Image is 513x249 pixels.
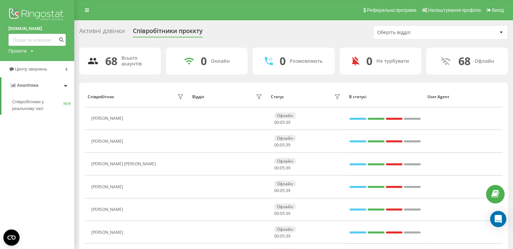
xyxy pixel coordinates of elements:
div: Офлайн [274,112,296,119]
div: Проекти [8,48,27,54]
span: 39 [286,211,290,216]
div: : : [274,120,290,125]
div: Офлайн [274,181,296,187]
span: 39 [286,188,290,193]
span: Вихід [492,7,504,13]
button: Open CMP widget [3,229,20,246]
span: 05 [280,119,285,125]
div: 68 [105,55,117,67]
span: 39 [286,119,290,125]
div: Офлайн [274,135,296,141]
div: Статус [270,94,284,99]
span: Центр звернень [15,66,47,72]
a: [DOMAIN_NAME] [8,25,66,32]
div: 0 [280,55,286,67]
span: Співробітники у реальному часі [12,99,63,112]
span: 00 [274,119,279,125]
span: 00 [274,211,279,216]
span: Налаштування профілю [428,7,481,13]
div: Онлайн [211,58,230,64]
div: Офлайн [274,203,296,210]
div: User Agent [427,94,499,99]
span: 39 [286,142,290,148]
span: 05 [280,211,285,216]
input: Пошук за номером [8,34,66,46]
div: [PERSON_NAME] [91,139,125,144]
span: 05 [280,165,285,171]
div: Активні дзвінки [79,27,125,38]
div: [PERSON_NAME] [91,116,125,121]
div: : : [274,166,290,170]
div: [PERSON_NAME] [91,185,125,189]
div: [PERSON_NAME] [91,207,125,212]
span: 00 [274,142,279,148]
div: : : [274,188,290,193]
div: [PERSON_NAME] [PERSON_NAME] [91,162,158,166]
div: Відділ [192,94,204,99]
div: Open Intercom Messenger [490,211,506,227]
span: 39 [286,233,290,239]
span: 05 [280,188,285,193]
div: : : [274,234,290,239]
span: 39 [286,165,290,171]
div: 0 [366,55,372,67]
span: 05 [280,142,285,148]
img: Ringostat logo [8,7,66,24]
span: Аналiтика [17,83,38,88]
div: Оберіть відділ [377,30,458,35]
div: : : [274,143,290,147]
div: Офлайн [274,226,296,232]
div: Всього акаунтів [121,55,153,67]
span: 00 [274,233,279,239]
a: Співробітники у реальному часіNEW [12,96,74,115]
div: 0 [201,55,207,67]
div: : : [274,211,290,216]
div: Не турбувати [376,58,409,64]
span: 05 [280,233,285,239]
div: Співробітник [88,94,114,99]
span: 00 [274,188,279,193]
div: В статусі [349,94,421,99]
div: Розмовляють [290,58,322,64]
span: 00 [274,165,279,171]
div: Офлайн [474,58,494,64]
div: [PERSON_NAME] [91,230,125,235]
a: Аналiтика [1,77,74,93]
div: 68 [458,55,470,67]
span: Реферальна програма [367,7,417,13]
div: Співробітники проєкту [133,27,203,38]
div: Офлайн [274,158,296,164]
